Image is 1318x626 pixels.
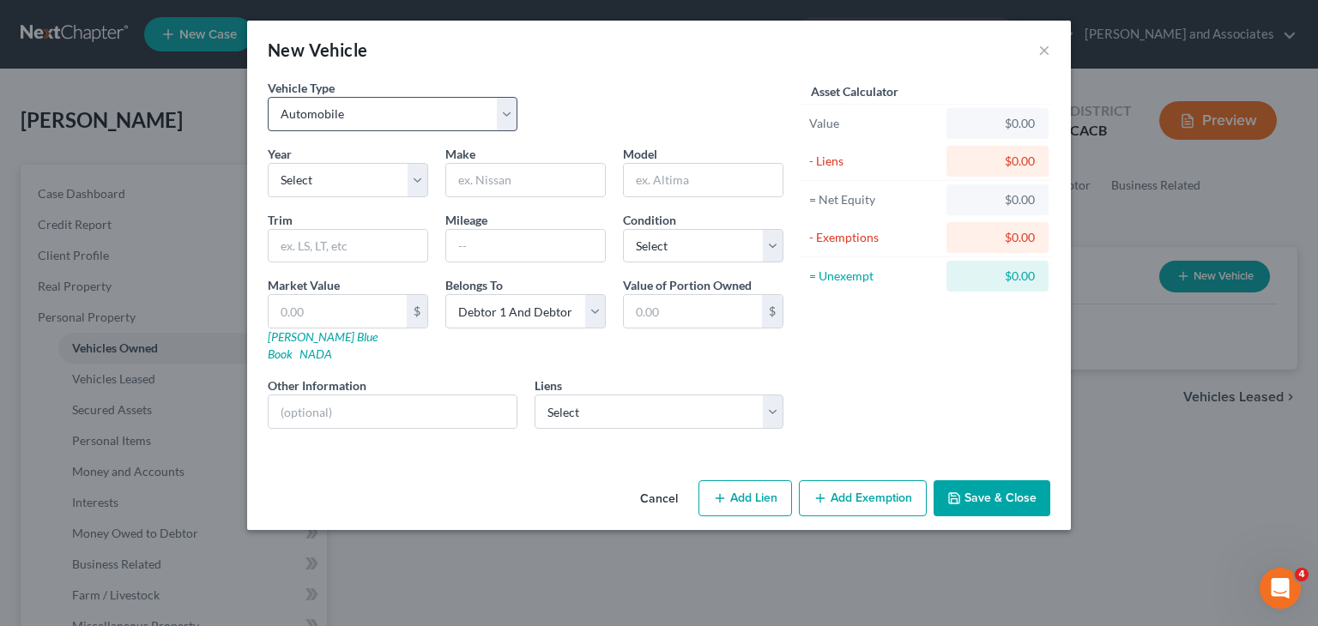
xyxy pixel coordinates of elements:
[445,147,475,161] span: Make
[623,276,752,294] label: Value of Portion Owned
[268,38,367,62] div: New Vehicle
[268,376,366,394] label: Other Information
[268,79,335,97] label: Vehicle Type
[299,346,332,361] a: NADA
[626,482,692,516] button: Cancel
[809,229,939,246] div: - Exemptions
[445,278,503,292] span: Belongs To
[960,268,1035,285] div: $0.00
[809,115,939,132] div: Value
[446,164,605,196] input: ex. Nissan
[623,211,676,229] label: Condition
[809,153,939,170] div: - Liens
[269,395,517,428] input: (optional)
[809,268,939,285] div: = Unexempt
[762,295,783,328] div: $
[1260,568,1301,609] iframe: Intercom live chat
[446,230,605,262] input: --
[799,480,927,516] button: Add Exemption
[960,229,1035,246] div: $0.00
[934,480,1050,516] button: Save & Close
[624,164,783,196] input: ex. Altima
[1295,568,1309,581] span: 4
[1038,39,1050,60] button: ×
[268,276,340,294] label: Market Value
[960,153,1035,170] div: $0.00
[445,211,487,229] label: Mileage
[624,295,762,328] input: 0.00
[698,480,792,516] button: Add Lien
[407,295,427,328] div: $
[268,329,378,361] a: [PERSON_NAME] Blue Book
[809,191,939,208] div: = Net Equity
[269,295,407,328] input: 0.00
[960,191,1035,208] div: $0.00
[811,82,898,100] label: Asset Calculator
[268,211,293,229] label: Trim
[268,145,292,163] label: Year
[623,145,657,163] label: Model
[269,230,427,262] input: ex. LS, LT, etc
[960,115,1035,132] div: $0.00
[535,376,562,394] label: Liens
